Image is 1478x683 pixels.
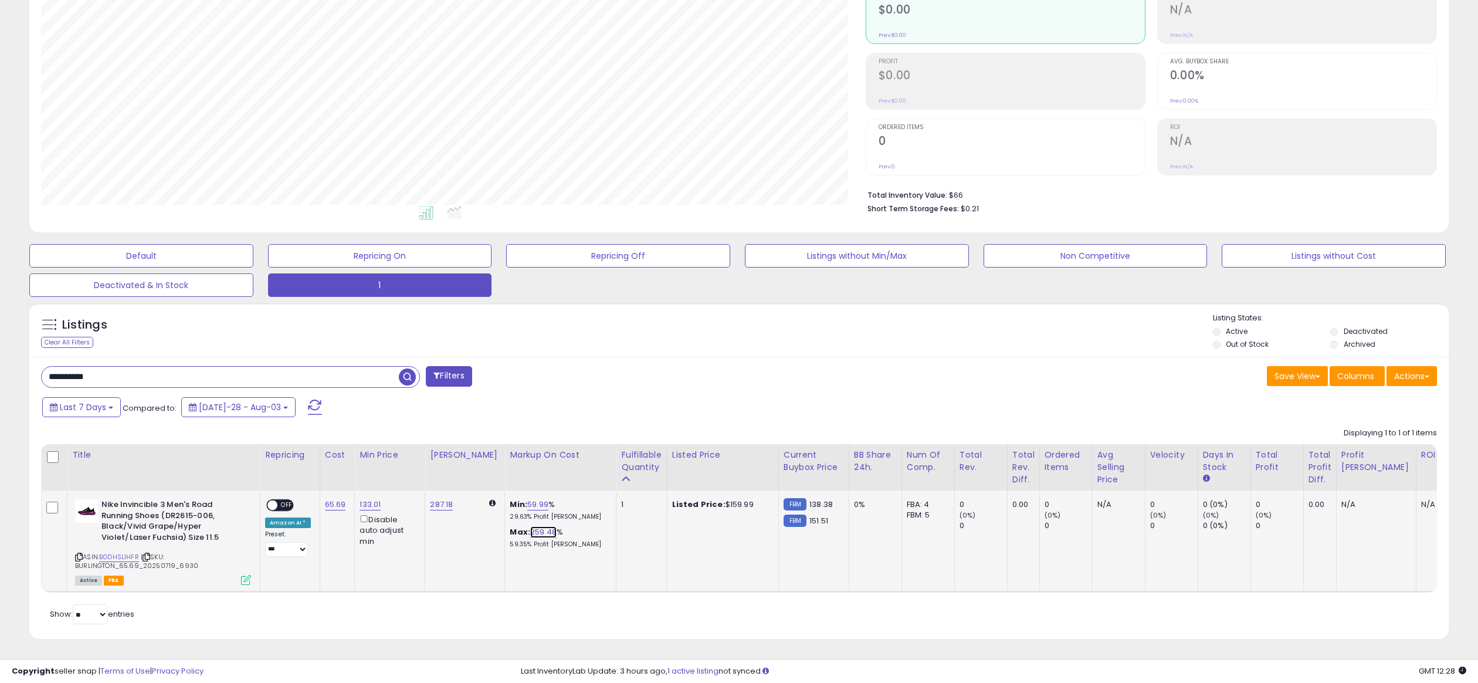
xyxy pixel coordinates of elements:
div: FBM: 5 [907,510,945,520]
a: 287.18 [430,499,453,510]
div: 0.00 [1308,499,1327,510]
div: N/A [1097,499,1136,510]
b: Listed Price: [672,499,726,510]
li: $66 [867,187,1428,201]
div: Total Rev. [960,449,1002,474]
h2: N/A [1170,134,1436,150]
div: % [510,499,607,521]
span: 138.38 [809,499,833,510]
div: FBA: 4 [907,499,945,510]
div: Repricing [265,449,315,461]
span: 151.51 [809,515,828,526]
button: [DATE]-28 - Aug-03 [181,397,296,417]
div: $159.99 [672,499,769,510]
div: Clear All Filters [41,337,93,348]
div: Total Profit Diff. [1308,449,1331,486]
small: (0%) [1256,510,1272,520]
button: Actions [1387,366,1437,386]
span: Ordered Items [879,124,1145,131]
div: 0 [1150,499,1198,510]
div: Min Price [360,449,420,461]
h2: 0.00% [1170,69,1436,84]
div: 0 [1150,520,1198,531]
div: Velocity [1150,449,1193,461]
label: Active [1226,326,1248,336]
small: Prev: $0.00 [879,97,906,104]
div: ROI [1421,449,1464,461]
small: Prev: 0 [879,163,895,170]
span: Last 7 Days [60,401,106,413]
div: 0 [960,520,1007,531]
b: Min: [510,499,527,510]
a: 65.69 [325,499,346,510]
button: 1 [268,273,492,297]
div: Amazon AI * [265,518,311,528]
h2: $0.00 [879,3,1145,19]
span: Avg. Buybox Share [1170,59,1436,65]
small: Prev: N/A [1170,163,1193,170]
span: $0.21 [961,203,979,214]
th: The percentage added to the cost of goods (COGS) that forms the calculator for Min & Max prices. [505,444,616,491]
span: Profit [879,59,1145,65]
small: FBM [784,515,806,527]
div: 0 (0%) [1203,499,1250,510]
p: 59.35% Profit [PERSON_NAME] [510,540,607,549]
span: Compared to: [123,403,177,414]
b: Short Term Storage Fees: [867,204,959,214]
small: Days In Stock. [1203,474,1210,484]
button: Save View [1267,366,1328,386]
a: 259.48 [530,526,557,538]
a: 1 active listing [667,665,718,677]
div: N/A [1341,499,1407,510]
button: Listings without Min/Max [745,244,969,268]
div: Title [72,449,255,461]
div: 0 [1256,499,1303,510]
a: Terms of Use [100,665,150,677]
div: BB Share 24h. [854,449,897,474]
h2: 0 [879,134,1145,150]
div: % [510,527,607,549]
h2: N/A [1170,3,1436,19]
span: All listings currently available for purchase on Amazon [75,576,102,586]
div: 0 [1045,499,1092,510]
div: 0.00 [1012,499,1030,510]
button: Default [29,244,253,268]
span: | SKU: BURLINGTON_65.69_20250719_6930 [75,552,198,570]
div: Last InventoryLab Update: 3 hours ago, not synced. [521,666,1466,677]
div: 0 [1045,520,1092,531]
button: Non Competitive [984,244,1208,268]
span: ROI [1170,124,1436,131]
div: Fulfillable Quantity [621,449,662,474]
div: Days In Stock [1203,449,1246,474]
div: Current Buybox Price [784,449,844,474]
div: Num of Comp. [907,449,950,474]
button: Repricing On [268,244,492,268]
small: (0%) [960,510,976,520]
div: 1 [621,499,657,510]
b: Max: [510,526,530,537]
div: Displaying 1 to 1 of 1 items [1344,428,1437,439]
span: 2025-08-11 12:28 GMT [1419,665,1466,677]
label: Deactivated [1344,326,1388,336]
div: Profit [PERSON_NAME] [1341,449,1411,474]
strong: Copyright [12,665,55,677]
img: 31nxCaS9dxL._SL40_.jpg [75,499,99,523]
button: Listings without Cost [1222,244,1446,268]
h2: $0.00 [879,69,1145,84]
b: Total Inventory Value: [867,190,947,200]
button: Last 7 Days [42,397,121,417]
span: Columns [1337,370,1374,382]
div: Avg Selling Price [1097,449,1140,486]
div: Disable auto adjust min [360,513,416,547]
div: 0% [854,499,893,510]
div: N/A [1421,499,1460,510]
div: 0 [960,499,1007,510]
small: FBM [784,498,806,510]
div: 0 (0%) [1203,520,1250,531]
button: Filters [426,366,472,387]
p: Listing States: [1213,313,1449,324]
div: Total Rev. Diff. [1012,449,1035,486]
h5: Listings [62,317,107,333]
label: Archived [1344,339,1375,349]
div: Listed Price [672,449,774,461]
